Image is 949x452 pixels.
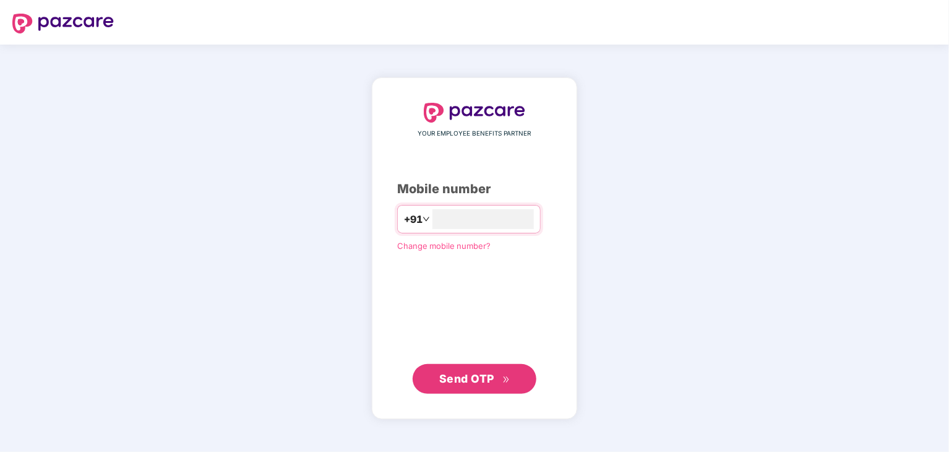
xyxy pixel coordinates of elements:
[397,180,552,199] div: Mobile number
[439,372,494,385] span: Send OTP
[502,376,510,384] span: double-right
[423,215,430,223] span: down
[418,129,531,139] span: YOUR EMPLOYEE BENEFITS PARTNER
[413,364,536,394] button: Send OTPdouble-right
[397,241,491,251] a: Change mobile number?
[404,212,423,227] span: +91
[12,14,114,33] img: logo
[424,103,525,123] img: logo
